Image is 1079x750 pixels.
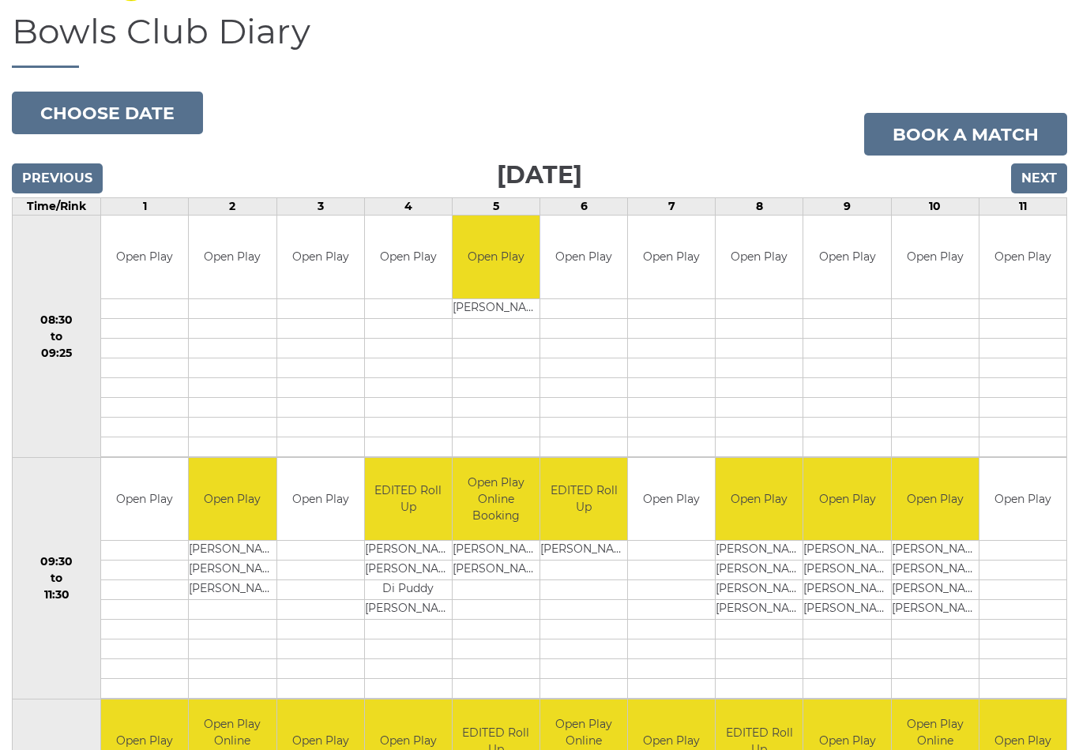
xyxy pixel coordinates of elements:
[892,541,979,561] td: [PERSON_NAME]
[365,458,452,541] td: EDITED Roll Up
[189,561,276,580] td: [PERSON_NAME]
[864,113,1067,156] a: Book a match
[452,198,539,216] td: 5
[803,198,891,216] td: 9
[979,198,1066,216] td: 11
[540,458,627,541] td: EDITED Roll Up
[101,198,189,216] td: 1
[453,298,539,318] td: [PERSON_NAME]
[892,458,979,541] td: Open Play
[13,216,101,458] td: 08:30 to 09:25
[13,198,101,216] td: Time/Rink
[364,198,452,216] td: 4
[803,541,890,561] td: [PERSON_NAME]
[716,198,803,216] td: 8
[716,561,803,580] td: [PERSON_NAME]
[891,198,979,216] td: 10
[716,600,803,620] td: [PERSON_NAME]
[803,458,890,541] td: Open Play
[453,458,539,541] td: Open Play Online Booking
[101,458,188,541] td: Open Play
[628,216,715,298] td: Open Play
[540,541,627,561] td: [PERSON_NAME]
[716,580,803,600] td: [PERSON_NAME]
[277,216,364,298] td: Open Play
[189,458,276,541] td: Open Play
[453,541,539,561] td: [PERSON_NAME]
[453,216,539,298] td: Open Play
[1011,163,1067,193] input: Next
[892,600,979,620] td: [PERSON_NAME]
[189,541,276,561] td: [PERSON_NAME]
[628,458,715,541] td: Open Play
[365,541,452,561] td: [PERSON_NAME]
[189,580,276,600] td: [PERSON_NAME]
[365,216,452,298] td: Open Play
[979,216,1066,298] td: Open Play
[12,12,1067,68] h1: Bowls Club Diary
[803,600,890,620] td: [PERSON_NAME]
[101,216,188,298] td: Open Play
[453,561,539,580] td: [PERSON_NAME]
[979,458,1066,541] td: Open Play
[276,198,364,216] td: 3
[365,580,452,600] td: Di Puddy
[365,600,452,620] td: [PERSON_NAME]
[716,216,803,298] td: Open Play
[803,580,890,600] td: [PERSON_NAME]
[628,198,716,216] td: 7
[189,216,276,298] td: Open Play
[892,561,979,580] td: [PERSON_NAME]
[540,198,628,216] td: 6
[892,216,979,298] td: Open Play
[12,92,203,134] button: Choose date
[716,541,803,561] td: [PERSON_NAME]
[277,458,364,541] td: Open Play
[13,457,101,699] td: 09:30 to 11:30
[803,561,890,580] td: [PERSON_NAME]
[189,198,276,216] td: 2
[365,561,452,580] td: [PERSON_NAME]
[803,216,890,298] td: Open Play
[12,163,103,193] input: Previous
[892,580,979,600] td: [PERSON_NAME]
[540,216,627,298] td: Open Play
[716,458,803,541] td: Open Play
